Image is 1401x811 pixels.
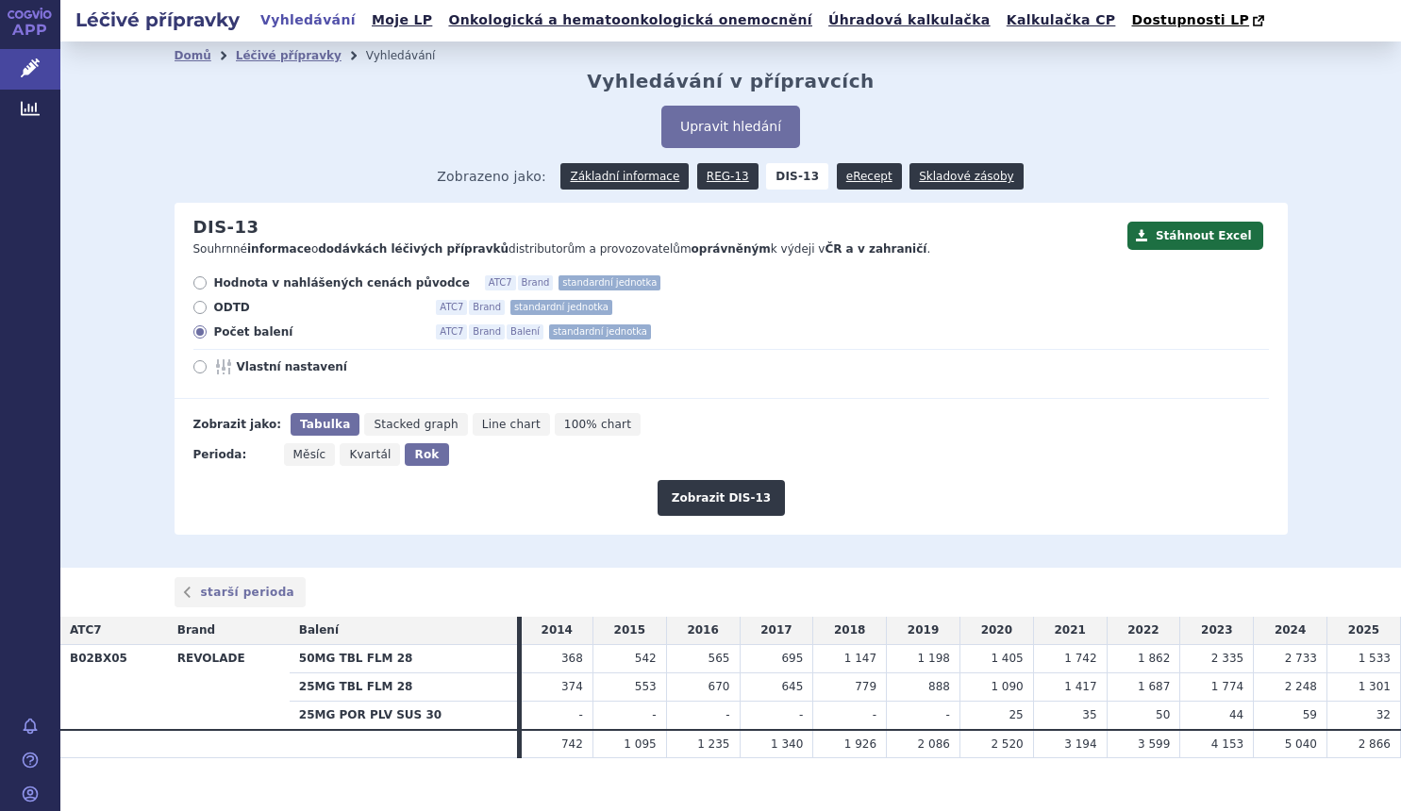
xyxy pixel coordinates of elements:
a: Úhradová kalkulačka [823,8,996,33]
td: 2020 [959,617,1033,644]
div: Perioda: [193,443,275,466]
td: 2014 [522,617,593,644]
span: 1 687 [1138,680,1170,693]
a: Skladové zásoby [909,163,1023,190]
h2: DIS-13 [193,217,259,238]
span: 553 [635,680,657,693]
span: 742 [561,737,583,751]
span: 670 [709,680,730,693]
span: 2 866 [1359,737,1391,751]
span: Dostupnosti LP [1131,12,1249,27]
span: 1 533 [1359,652,1391,665]
span: 4 153 [1211,737,1243,751]
span: 542 [635,652,657,665]
span: 1 301 [1359,680,1391,693]
span: 695 [781,652,803,665]
th: REVOLADE [168,645,290,730]
span: ATC7 [436,324,467,339]
span: Stacked graph [374,418,458,431]
span: 3 194 [1064,737,1096,751]
span: Tabulka [300,418,350,431]
span: 50 [1156,708,1170,721]
span: Zobrazeno jako: [437,163,546,190]
h2: Vyhledávání v přípravcích [587,70,875,92]
span: 1 095 [624,737,656,751]
li: Vyhledávání [366,41,460,70]
span: 2 248 [1285,680,1317,693]
span: 2 733 [1285,652,1317,665]
span: standardní jednotka [559,275,660,290]
strong: ČR a v zahraničí [825,242,926,256]
span: 59 [1303,708,1317,721]
span: Brand [518,275,554,290]
span: 2 335 [1211,652,1243,665]
td: 2025 [1327,617,1401,644]
span: - [652,708,656,721]
td: 2018 [813,617,887,644]
span: 565 [709,652,730,665]
th: 25MG TBL FLM 28 [290,672,517,701]
td: 2019 [887,617,960,644]
td: 2021 [1033,617,1107,644]
span: Brand [469,300,505,315]
a: Moje LP [366,8,438,33]
a: Vyhledávání [255,8,361,33]
td: 2016 [666,617,740,644]
td: 2022 [1107,617,1180,644]
span: 5 040 [1285,737,1317,751]
span: Line chart [482,418,541,431]
strong: dodávkách léčivých přípravků [318,242,509,256]
span: 1 235 [697,737,729,751]
span: 25 [1009,708,1023,721]
a: starší perioda [175,577,307,607]
span: 100% chart [564,418,631,431]
span: - [799,708,803,721]
span: 779 [855,680,876,693]
span: 374 [561,680,583,693]
span: 888 [928,680,950,693]
span: 1 340 [771,737,803,751]
span: Balení [507,324,543,339]
span: ATC7 [70,623,102,637]
span: 2 086 [918,737,950,751]
th: 50MG TBL FLM 28 [290,645,517,673]
span: - [726,708,729,721]
span: standardní jednotka [510,300,612,315]
span: 44 [1229,708,1243,721]
span: 3 599 [1138,737,1170,751]
span: standardní jednotka [549,324,651,339]
span: 1 862 [1138,652,1170,665]
span: 1 147 [844,652,876,665]
span: 1 090 [991,680,1023,693]
a: eRecept [837,163,902,190]
div: Zobrazit jako: [193,413,281,436]
span: Vlastní nastavení [237,359,444,374]
span: 1 198 [918,652,950,665]
a: Léčivé přípravky [236,49,342,62]
span: Brand [177,623,215,637]
span: Kvartál [349,448,391,461]
span: Počet balení [214,324,422,339]
span: Hodnota v nahlášených cenách původce [214,275,470,290]
span: Brand [469,324,505,339]
span: 368 [561,652,583,665]
a: Kalkulačka CP [1001,8,1122,33]
a: Základní informace [560,163,689,190]
span: 1 742 [1064,652,1096,665]
span: Měsíc [293,448,326,461]
span: Balení [299,623,339,637]
a: Onkologická a hematoonkologická onemocnění [442,8,818,33]
button: Upravit hledání [661,106,800,148]
strong: informace [247,242,311,256]
span: - [873,708,876,721]
span: 1 417 [1064,680,1096,693]
td: 2024 [1254,617,1327,644]
span: - [946,708,950,721]
span: 645 [781,680,803,693]
span: ODTD [214,300,422,315]
span: 2 520 [991,737,1023,751]
span: 1 405 [991,652,1023,665]
td: 2015 [592,617,666,644]
span: ATC7 [436,300,467,315]
strong: DIS-13 [766,163,828,190]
